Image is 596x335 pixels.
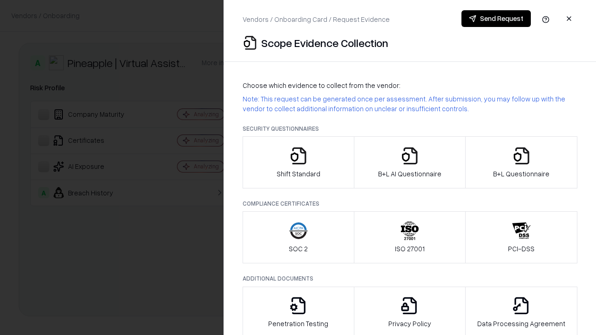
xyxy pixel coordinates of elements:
p: SOC 2 [289,244,308,254]
p: PCI-DSS [508,244,535,254]
button: Send Request [461,10,531,27]
button: B+L Questionnaire [465,136,577,188]
p: Privacy Policy [388,319,431,328]
p: B+L AI Questionnaire [378,169,441,179]
p: B+L Questionnaire [493,169,549,179]
p: Choose which evidence to collect from the vendor: [243,80,577,90]
p: Compliance Certificates [243,200,577,208]
button: B+L AI Questionnaire [354,136,466,188]
p: Shift Standard [277,169,320,179]
p: Vendors / Onboarding Card / Request Evidence [243,14,390,24]
p: ISO 27001 [395,244,425,254]
button: SOC 2 [243,211,354,263]
p: Security Questionnaires [243,125,577,133]
p: Data Processing Agreement [477,319,565,328]
p: Scope Evidence Collection [261,35,388,50]
p: Note: This request can be generated once per assessment. After submission, you may follow up with... [243,94,577,114]
button: PCI-DSS [465,211,577,263]
button: ISO 27001 [354,211,466,263]
p: Penetration Testing [268,319,328,328]
p: Additional Documents [243,275,577,282]
button: Shift Standard [243,136,354,188]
